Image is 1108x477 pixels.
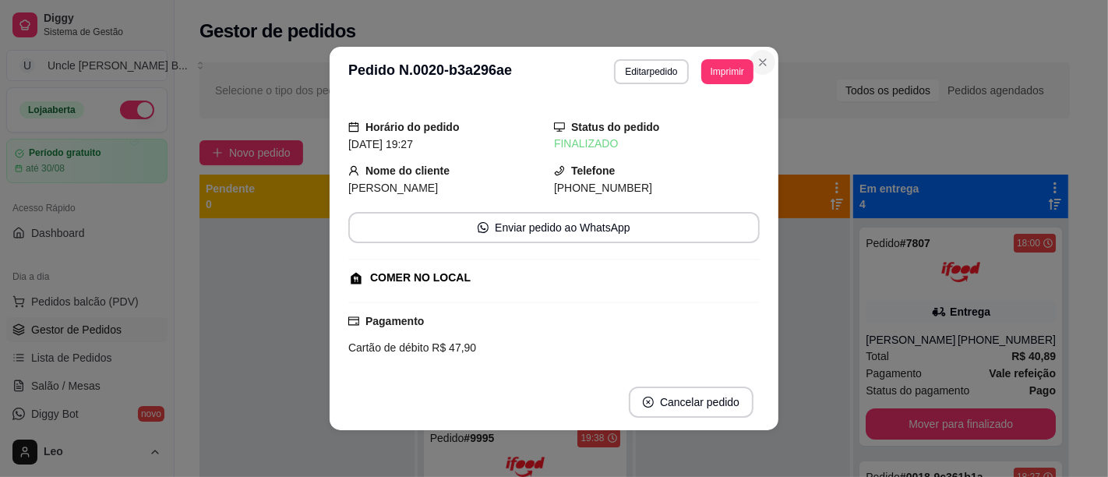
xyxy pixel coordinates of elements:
[701,59,753,84] button: Imprimir
[571,164,616,177] strong: Telefone
[348,212,760,243] button: whats-appEnviar pedido ao WhatsApp
[554,182,652,194] span: [PHONE_NUMBER]
[370,270,471,286] div: COMER NO LOCAL
[629,387,753,418] button: close-circleCancelar pedido
[614,59,688,84] button: Editarpedido
[348,341,429,354] span: Cartão de débito
[348,165,359,176] span: user
[478,222,489,233] span: whats-app
[348,316,359,327] span: credit-card
[571,121,660,133] strong: Status do pedido
[750,50,775,75] button: Close
[554,165,565,176] span: phone
[643,397,654,408] span: close-circle
[554,122,565,132] span: desktop
[365,121,460,133] strong: Horário do pedido
[554,136,760,152] div: FINALIZADO
[348,59,512,84] h3: Pedido N. 0020-b3a296ae
[365,164,450,177] strong: Nome do cliente
[429,341,477,354] span: R$ 47,90
[365,315,424,327] strong: Pagamento
[348,138,413,150] span: [DATE] 19:27
[348,182,438,194] span: [PERSON_NAME]
[348,122,359,132] span: calendar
